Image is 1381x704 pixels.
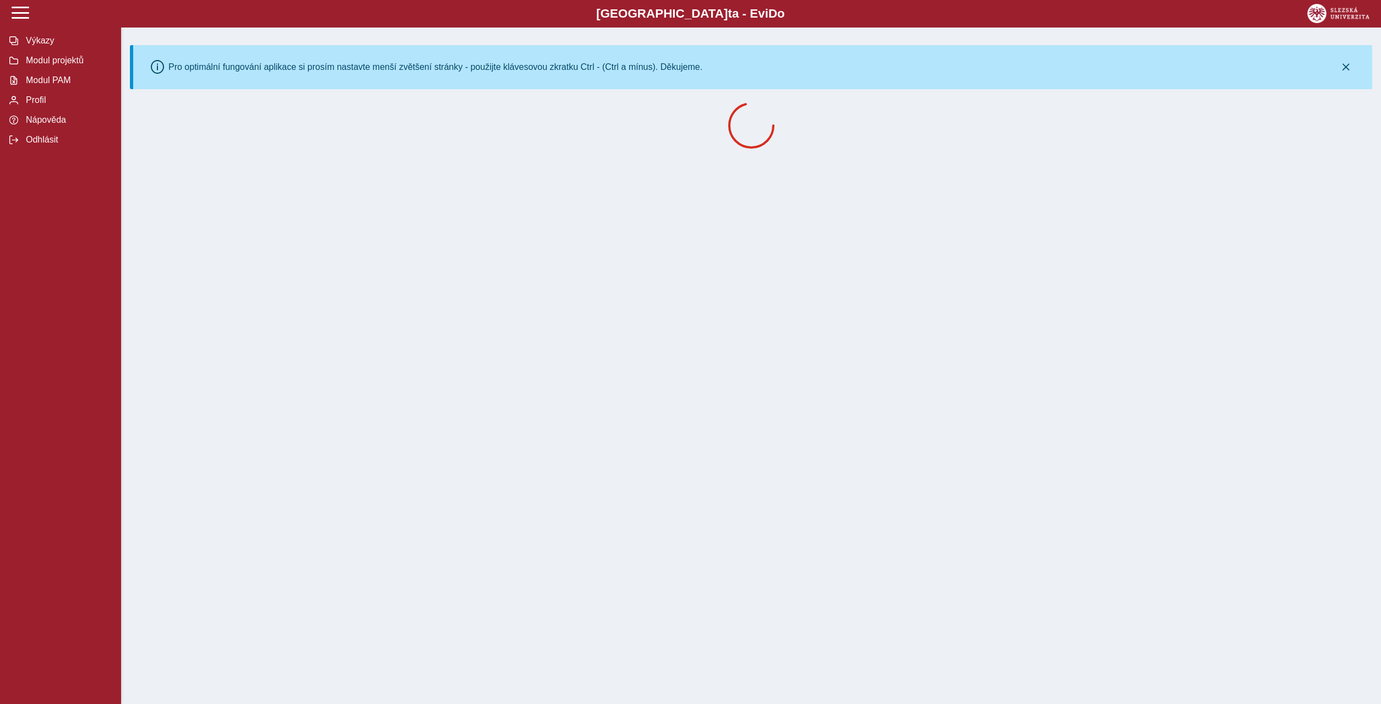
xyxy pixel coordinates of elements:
[168,62,702,72] div: Pro optimální fungování aplikace si prosím nastavte menší zvětšení stránky - použijte klávesovou ...
[1307,4,1369,23] img: logo_web_su.png
[768,7,777,20] span: D
[23,36,112,46] span: Výkazy
[777,7,785,20] span: o
[23,135,112,145] span: Odhlásit
[23,75,112,85] span: Modul PAM
[728,7,732,20] span: t
[23,95,112,105] span: Profil
[23,115,112,125] span: Nápověda
[23,56,112,66] span: Modul projektů
[33,7,1348,21] b: [GEOGRAPHIC_DATA] a - Evi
